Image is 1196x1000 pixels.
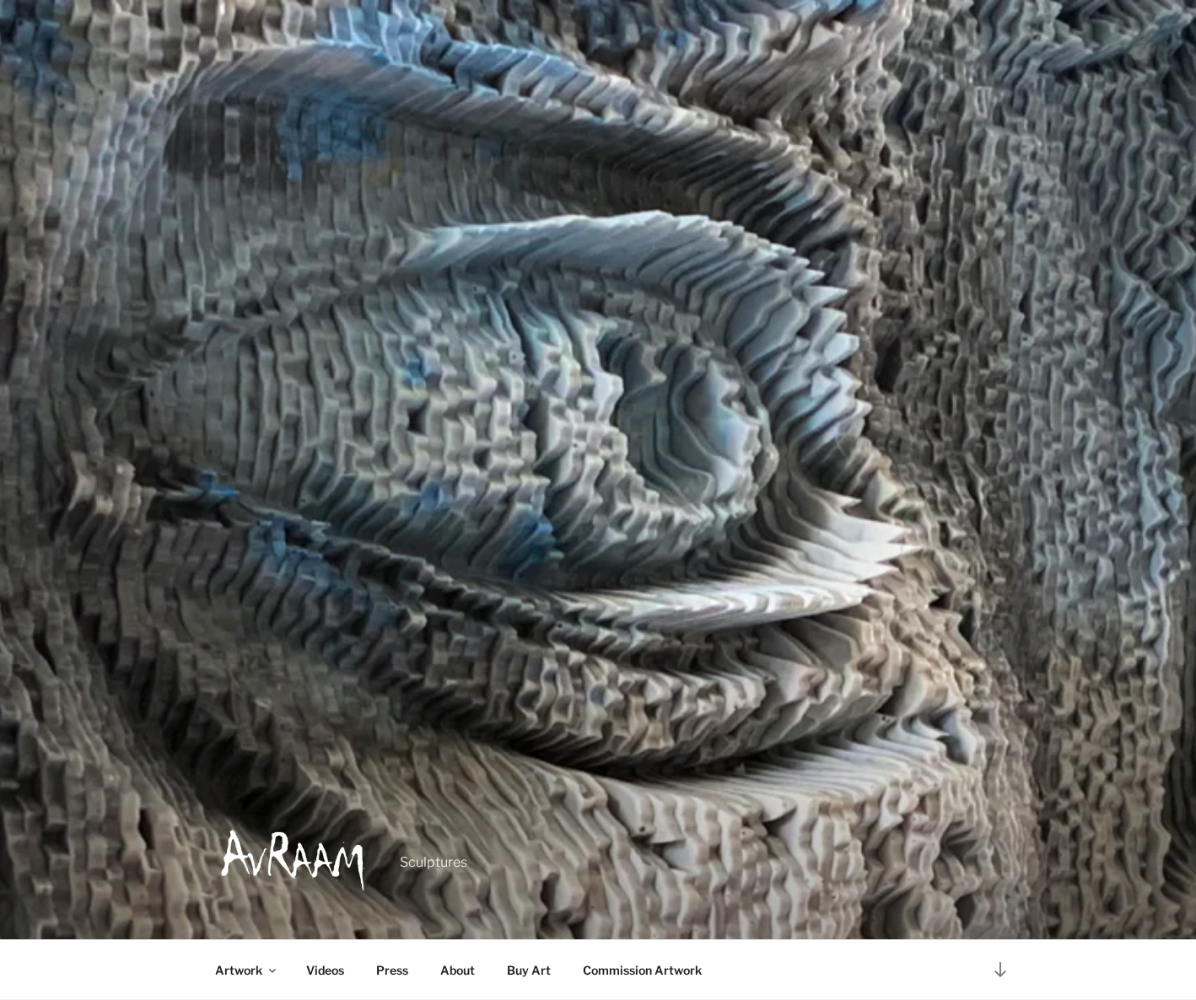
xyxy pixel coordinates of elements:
[200,949,288,991] a: Artwork
[568,949,716,991] a: Commission Artwork
[425,949,489,991] a: About
[291,949,358,991] a: Videos
[400,852,467,873] p: Sculptures
[361,949,423,991] a: Press
[492,949,565,991] a: Buy Art
[200,949,996,991] nav: Top Menu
